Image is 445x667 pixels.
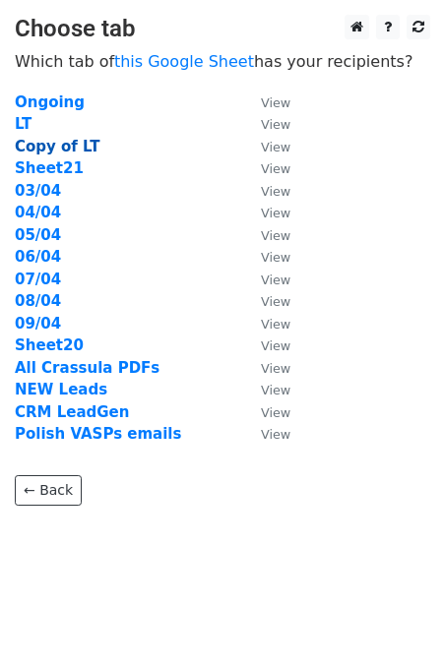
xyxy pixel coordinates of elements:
small: View [261,383,290,397]
iframe: Chat Widget [347,573,445,667]
a: this Google Sheet [114,52,254,71]
a: Polish VASPs emails [15,425,181,443]
a: View [241,138,290,155]
a: LT [15,115,32,133]
a: Copy of LT [15,138,99,155]
a: Ongoing [15,93,85,111]
small: View [261,95,290,110]
small: View [261,273,290,287]
a: 05/04 [15,226,61,244]
a: 06/04 [15,248,61,266]
a: View [241,159,290,177]
small: View [261,184,290,199]
small: View [261,250,290,265]
a: View [241,292,290,310]
a: View [241,359,290,377]
a: View [241,93,290,111]
a: 08/04 [15,292,61,310]
small: View [261,206,290,220]
a: CRM LeadGen [15,403,129,421]
small: View [261,228,290,243]
a: View [241,403,290,421]
small: View [261,405,290,420]
a: NEW Leads [15,381,107,398]
a: View [241,115,290,133]
a: 09/04 [15,315,61,333]
a: ← Back [15,475,82,506]
a: 04/04 [15,204,61,221]
a: 07/04 [15,271,61,288]
small: View [261,317,290,332]
small: View [261,117,290,132]
small: View [261,161,290,176]
a: 03/04 [15,182,61,200]
small: View [261,140,290,154]
a: View [241,271,290,288]
small: View [261,427,290,442]
small: View [261,361,290,376]
a: All Crassula PDFs [15,359,159,377]
a: Sheet20 [15,336,84,354]
a: View [241,336,290,354]
small: View [261,294,290,309]
a: View [241,315,290,333]
a: View [241,248,290,266]
p: Which tab of has your recipients? [15,51,430,72]
a: View [241,226,290,244]
small: View [261,338,290,353]
a: View [241,425,290,443]
h3: Choose tab [15,15,430,43]
a: View [241,381,290,398]
a: View [241,182,290,200]
a: Sheet21 [15,159,84,177]
a: View [241,204,290,221]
